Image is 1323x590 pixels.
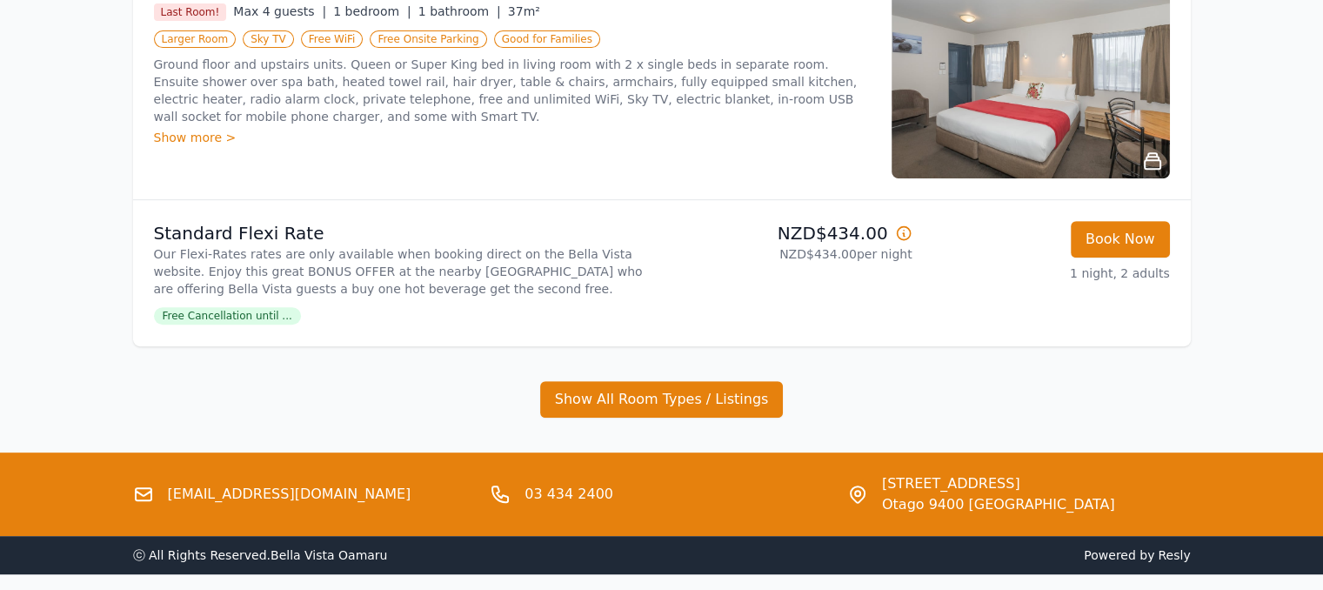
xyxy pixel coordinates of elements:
[494,30,600,48] span: Good for Families
[508,4,540,18] span: 37m²
[168,484,411,505] a: [EMAIL_ADDRESS][DOMAIN_NAME]
[1158,548,1190,562] a: Resly
[154,56,871,125] p: Ground floor and upstairs units. Queen or Super King bed in living room with 2 x single beds in s...
[243,30,294,48] span: Sky TV
[669,221,912,245] p: NZD$434.00
[540,381,784,418] button: Show All Room Types / Listings
[233,4,326,18] span: Max 4 guests |
[154,129,871,146] div: Show more >
[882,473,1115,494] span: [STREET_ADDRESS]
[154,30,237,48] span: Larger Room
[154,221,655,245] p: Standard Flexi Rate
[333,4,411,18] span: 1 bedroom |
[133,548,388,562] span: ⓒ All Rights Reserved. Bella Vista Oamaru
[669,245,912,263] p: NZD$434.00 per night
[154,245,655,298] p: Our Flexi-Rates rates are only available when booking direct on the Bella Vista website. Enjoy th...
[926,265,1170,282] p: 1 night, 2 adults
[1071,221,1170,258] button: Book Now
[882,494,1115,515] span: Otago 9400 [GEOGRAPHIC_DATA]
[525,484,613,505] a: 03 434 2400
[370,30,486,48] span: Free Onsite Parking
[301,30,364,48] span: Free WiFi
[418,4,501,18] span: 1 bathroom |
[154,3,227,21] span: Last Room!
[669,546,1191,564] span: Powered by
[154,307,301,325] span: Free Cancellation until ...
